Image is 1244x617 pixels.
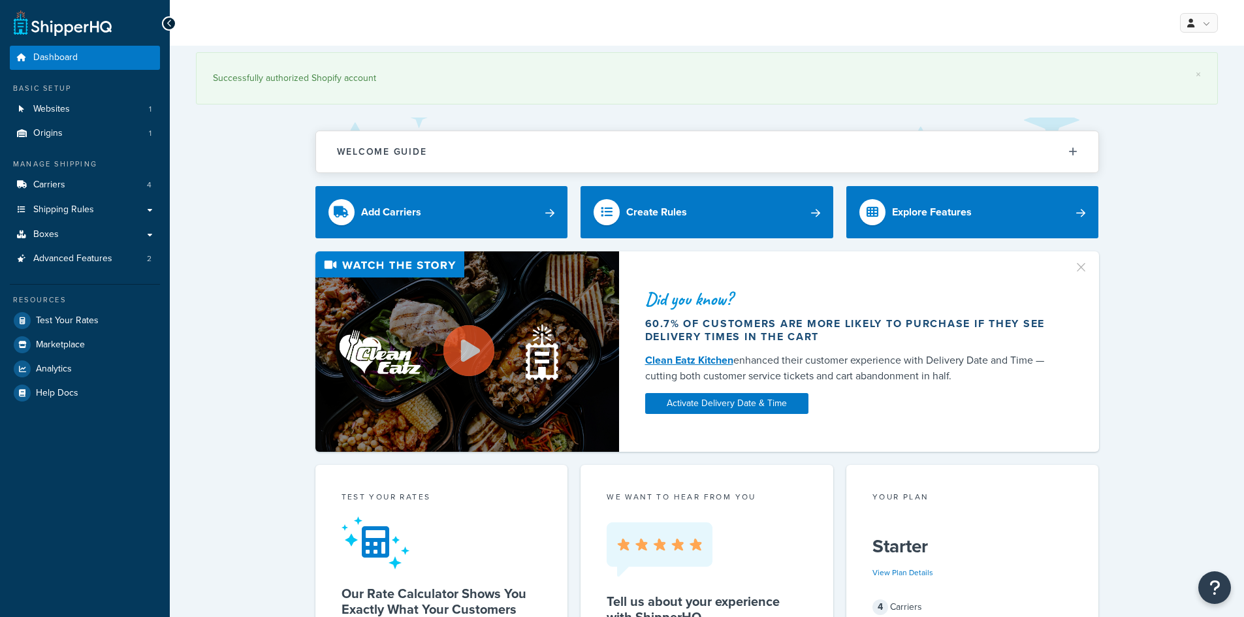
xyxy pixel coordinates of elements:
button: Open Resource Center [1198,571,1231,604]
span: Help Docs [36,388,78,399]
div: Explore Features [892,203,972,221]
span: 4 [147,180,152,191]
a: Create Rules [581,186,833,238]
h5: Starter [872,536,1073,557]
li: Websites [10,97,160,121]
div: Create Rules [626,203,687,221]
span: Analytics [36,364,72,375]
span: 1 [149,128,152,139]
div: Basic Setup [10,83,160,94]
li: Advanced Features [10,247,160,271]
h2: Welcome Guide [337,147,427,157]
div: Resources [10,294,160,306]
div: Add Carriers [361,203,421,221]
a: Help Docs [10,381,160,405]
a: Advanced Features2 [10,247,160,271]
span: 2 [147,253,152,264]
div: enhanced their customer experience with Delivery Date and Time — cutting both customer service ti... [645,353,1058,384]
span: Boxes [33,229,59,240]
span: Websites [33,104,70,115]
span: Origins [33,128,63,139]
a: Boxes [10,223,160,247]
div: Test your rates [342,491,542,506]
a: Origins1 [10,121,160,146]
a: Analytics [10,357,160,381]
span: Carriers [33,180,65,191]
a: Explore Features [846,186,1099,238]
div: Carriers [872,598,1073,616]
a: Activate Delivery Date & Time [645,393,808,414]
div: 60.7% of customers are more likely to purchase if they see delivery times in the cart [645,317,1058,343]
div: Successfully authorized Shopify account [213,69,1201,87]
div: Your Plan [872,491,1073,506]
li: Origins [10,121,160,146]
a: Test Your Rates [10,309,160,332]
img: Video thumbnail [315,251,619,452]
div: Did you know? [645,290,1058,308]
div: Manage Shipping [10,159,160,170]
span: Shipping Rules [33,204,94,215]
button: Welcome Guide [316,131,1098,172]
span: Marketplace [36,340,85,351]
a: Carriers4 [10,173,160,197]
span: Advanced Features [33,253,112,264]
a: Clean Eatz Kitchen [645,353,733,368]
a: View Plan Details [872,567,933,578]
li: Carriers [10,173,160,197]
a: Add Carriers [315,186,568,238]
a: Dashboard [10,46,160,70]
a: Websites1 [10,97,160,121]
a: Marketplace [10,333,160,356]
a: × [1196,69,1201,80]
a: Shipping Rules [10,198,160,222]
span: 4 [872,599,888,615]
p: we want to hear from you [607,491,807,503]
span: 1 [149,104,152,115]
span: Test Your Rates [36,315,99,326]
span: Dashboard [33,52,78,63]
